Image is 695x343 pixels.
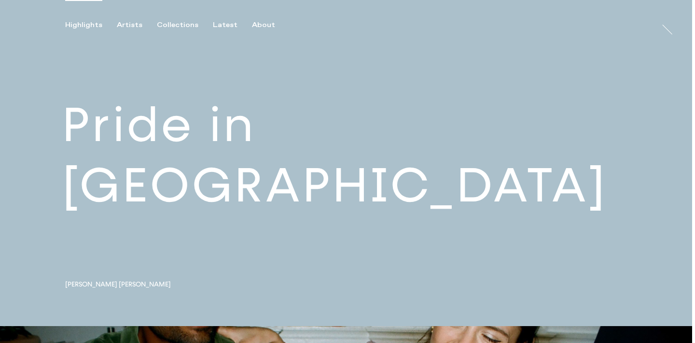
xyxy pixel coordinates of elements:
[252,21,290,29] button: About
[252,21,275,29] div: About
[157,21,198,29] div: Collections
[65,21,102,29] div: Highlights
[157,21,213,29] button: Collections
[213,21,237,29] div: Latest
[213,21,252,29] button: Latest
[65,21,117,29] button: Highlights
[117,21,142,29] div: Artists
[117,21,157,29] button: Artists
